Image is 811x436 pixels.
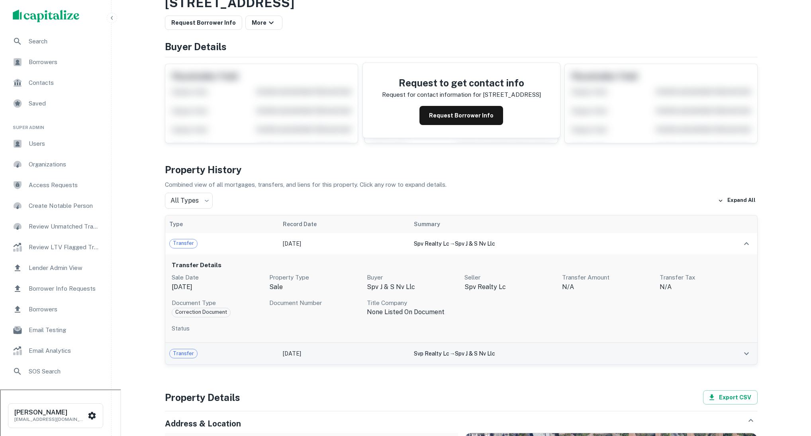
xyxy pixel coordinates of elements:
[172,261,751,270] h6: Transfer Details
[29,78,100,88] span: Contacts
[367,273,458,282] p: Buyer
[165,193,213,209] div: All Types
[660,282,751,292] p: N/A
[165,180,758,190] p: Combined view of all mortgages, transfers, and liens for this property. Click any row to expand d...
[8,403,103,428] button: [PERSON_NAME][EMAIL_ADDRESS][DOMAIN_NAME]
[170,350,197,358] span: Transfer
[367,282,458,292] p: spv j & s nv llc
[172,282,263,292] p: [DATE]
[170,239,197,247] span: Transfer
[29,222,100,231] span: Review Unmatched Transactions
[6,134,105,153] a: Users
[703,390,758,405] button: Export CSV
[269,282,360,292] p: sale
[6,176,105,195] a: Access Requests
[6,73,105,92] a: Contacts
[29,180,100,190] span: Access Requests
[165,215,279,233] th: Type
[165,390,240,405] h4: Property Details
[6,155,105,174] a: Organizations
[716,195,758,207] button: Expand All
[29,242,100,252] span: Review LTV Flagged Transactions
[29,284,100,293] span: Borrower Info Requests
[172,273,263,282] p: Sale Date
[172,308,230,316] span: Correction Document
[483,90,541,100] p: [STREET_ADDRESS]
[6,341,105,360] a: Email Analytics
[367,298,458,308] p: Title Company
[29,346,100,356] span: Email Analytics
[29,305,100,314] span: Borrowers
[464,273,556,282] p: Seller
[562,282,653,292] p: N/A
[29,367,100,376] span: SOS Search
[14,409,86,416] h6: [PERSON_NAME]
[165,39,758,54] h4: Buyer Details
[382,90,481,100] p: Request for contact information for
[562,273,653,282] p: Transfer Amount
[29,160,100,169] span: Organizations
[6,238,105,257] a: Review LTV Flagged Transactions
[660,273,751,282] p: Transfer Tax
[464,282,556,292] p: spv realty lc
[279,343,410,364] td: [DATE]
[279,233,410,254] td: [DATE]
[29,201,100,211] span: Create Notable Person
[740,347,753,360] button: expand row
[29,325,100,335] span: Email Testing
[382,76,541,90] h4: Request to get contact info
[6,196,105,215] a: Create Notable Person
[165,162,758,177] h4: Property History
[740,237,753,250] button: expand row
[245,16,282,30] button: More
[6,300,105,319] a: Borrowers
[6,279,105,298] a: Borrower Info Requests
[414,239,686,248] div: →
[165,418,241,430] h5: Address & Location
[29,139,100,149] span: Users
[13,10,80,22] img: capitalize-logo.png
[6,94,105,113] a: Saved
[172,298,263,308] p: Document Type
[29,57,100,67] span: Borrowers
[29,99,100,108] span: Saved
[410,215,690,233] th: Summary
[6,115,105,134] li: Super Admin
[6,32,105,51] a: Search
[172,324,751,333] p: Status
[6,258,105,278] a: Lender Admin View
[455,240,495,247] span: spv j & s nv llc
[367,307,458,317] p: none listed on document
[14,416,86,423] p: [EMAIL_ADDRESS][DOMAIN_NAME]
[165,16,242,30] button: Request Borrower Info
[6,53,105,72] a: Borrowers
[269,298,360,308] p: Document Number
[771,372,811,411] div: Chat Widget
[6,321,105,340] a: Email Testing
[279,215,410,233] th: Record Date
[414,349,686,358] div: →
[6,362,105,381] a: SOS Search
[6,217,105,236] a: Review Unmatched Transactions
[29,37,100,46] span: Search
[414,240,449,247] span: spv realty lc
[414,350,449,357] span: svp realty lc
[269,273,360,282] p: Property Type
[172,308,231,317] div: Code: 21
